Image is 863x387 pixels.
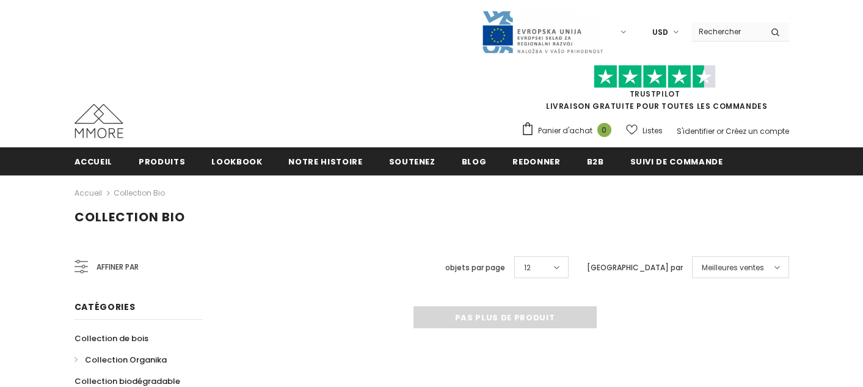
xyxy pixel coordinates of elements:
[597,123,611,137] span: 0
[211,156,262,168] span: Lookbook
[288,156,362,168] span: Notre histoire
[630,89,680,99] a: TrustPilot
[288,147,362,175] a: Notre histoire
[139,156,185,168] span: Produits
[512,156,560,168] span: Redonner
[85,354,167,366] span: Collection Organika
[75,156,113,168] span: Accueil
[75,333,148,344] span: Collection de bois
[462,147,487,175] a: Blog
[630,147,723,175] a: Suivi de commande
[521,122,617,140] a: Panier d'achat 0
[594,65,716,89] img: Faites confiance aux étoiles pilotes
[652,26,668,39] span: USD
[481,26,603,37] a: Javni Razpis
[75,186,102,201] a: Accueil
[626,120,663,141] a: Listes
[524,262,531,274] span: 12
[139,147,185,175] a: Produits
[389,156,435,168] span: soutenez
[702,262,764,274] span: Meilleures ventes
[726,126,789,136] a: Créez un compte
[75,349,167,370] a: Collection Organika
[521,70,789,111] span: LIVRAISON GRATUITE POUR TOUTES LES COMMANDES
[75,328,148,349] a: Collection de bois
[691,23,762,40] input: Search Site
[587,262,683,274] label: [GEOGRAPHIC_DATA] par
[75,104,123,138] img: Cas MMORE
[96,260,139,274] span: Affiner par
[716,126,724,136] span: or
[677,126,715,136] a: S'identifier
[512,147,560,175] a: Redonner
[75,208,185,226] span: Collection Bio
[211,147,262,175] a: Lookbook
[114,188,165,198] a: Collection Bio
[481,10,603,54] img: Javni Razpis
[538,125,592,137] span: Panier d'achat
[587,156,604,168] span: B2B
[587,147,604,175] a: B2B
[643,125,663,137] span: Listes
[75,301,136,313] span: Catégories
[462,156,487,168] span: Blog
[445,262,505,274] label: objets par page
[75,375,180,387] span: Collection biodégradable
[630,156,723,168] span: Suivi de commande
[75,147,113,175] a: Accueil
[389,147,435,175] a: soutenez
